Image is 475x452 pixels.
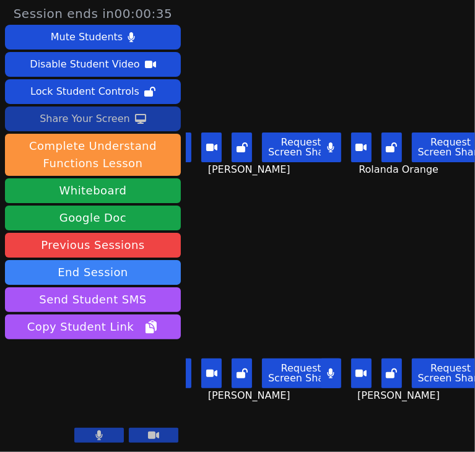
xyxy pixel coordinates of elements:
[30,82,139,102] div: Lock Student Controls
[5,52,181,77] button: Disable Student Video
[5,260,181,285] button: End Session
[40,109,130,129] div: Share Your Screen
[5,134,181,176] button: Complete Understand Functions Lesson
[30,54,139,74] div: Disable Student Video
[5,233,181,258] a: Previous Sessions
[5,315,181,339] button: Copy Student Link
[115,6,173,21] time: 00:00:35
[5,287,181,312] button: Send Student SMS
[5,206,181,230] a: Google Doc
[359,162,442,177] span: Rolanda Orange
[208,388,294,403] span: [PERSON_NAME]
[357,388,443,403] span: [PERSON_NAME]
[27,318,159,336] span: Copy Student Link
[14,5,173,22] span: Session ends in
[262,359,340,388] button: Request Screen Share
[5,25,181,50] button: Mute Students
[5,79,181,104] button: Lock Student Controls
[5,106,181,131] button: Share Your Screen
[51,27,123,47] div: Mute Students
[5,178,181,203] button: Whiteboard
[208,162,294,177] span: [PERSON_NAME]
[262,133,340,162] button: Request Screen Share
